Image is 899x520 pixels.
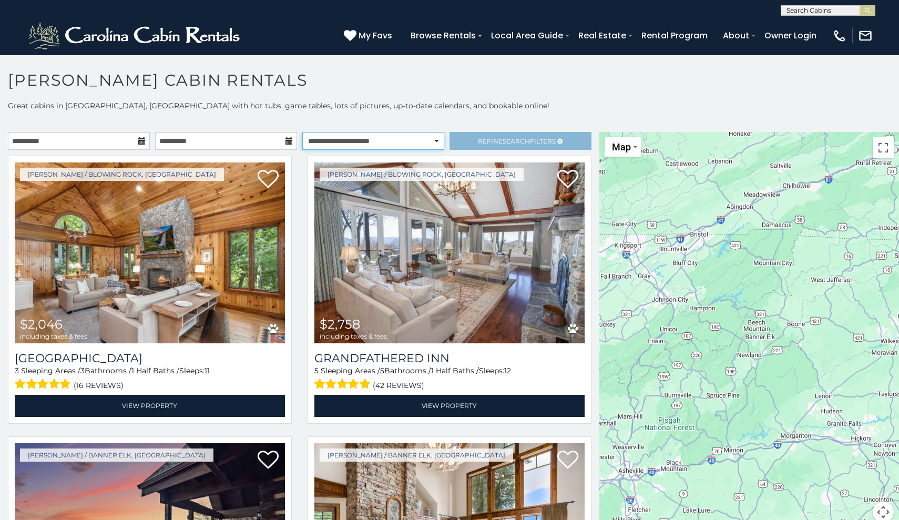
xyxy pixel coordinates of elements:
span: 1 Half Baths / [431,366,479,375]
span: 3 [15,366,19,375]
a: Grandfathered Inn $2,758 including taxes & fees [314,162,585,343]
a: Local Area Guide [486,26,568,45]
a: Add to favorites [557,169,578,191]
span: including taxes & fees [320,333,387,340]
a: Owner Login [759,26,822,45]
a: [PERSON_NAME] / Blowing Rock, [GEOGRAPHIC_DATA] [20,168,224,181]
a: Add to favorites [258,450,279,472]
a: View Property [314,395,585,416]
a: View Property [15,395,285,416]
a: Browse Rentals [405,26,481,45]
a: My Favs [344,29,395,43]
span: 5 [314,366,319,375]
a: RefineSearchFilters [450,132,591,150]
span: 1 Half Baths / [131,366,179,375]
img: phone-regular-white.png [832,28,847,43]
button: Toggle fullscreen view [873,137,894,158]
span: My Favs [359,29,392,42]
img: Grandfathered Inn [314,162,585,343]
h3: Chimney Island [15,351,285,365]
a: Rental Program [636,26,713,45]
a: [PERSON_NAME] / Banner Elk, [GEOGRAPHIC_DATA] [20,448,213,462]
span: Search [503,137,530,145]
a: Add to favorites [258,169,279,191]
span: $2,046 [20,317,63,332]
span: Map [612,141,631,152]
a: [PERSON_NAME] / Banner Elk, [GEOGRAPHIC_DATA] [320,448,513,462]
span: (16 reviews) [74,379,124,392]
a: Add to favorites [557,450,578,472]
span: 12 [504,366,511,375]
a: About [718,26,754,45]
button: Change map style [605,137,641,157]
span: $2,758 [320,317,360,332]
span: 11 [205,366,210,375]
span: 5 [380,366,384,375]
a: [PERSON_NAME] / Blowing Rock, [GEOGRAPHIC_DATA] [320,168,524,181]
img: mail-regular-white.png [858,28,873,43]
span: (42 reviews) [373,379,424,392]
span: Refine Filters [478,137,556,145]
div: Sleeping Areas / Bathrooms / Sleeps: [314,365,585,392]
img: Chimney Island [15,162,285,343]
span: including taxes & fees [20,333,87,340]
a: Chimney Island $2,046 including taxes & fees [15,162,285,343]
span: 3 [80,366,85,375]
a: Grandfathered Inn [314,351,585,365]
div: Sleeping Areas / Bathrooms / Sleeps: [15,365,285,392]
a: [GEOGRAPHIC_DATA] [15,351,285,365]
a: Real Estate [573,26,631,45]
img: White-1-2.png [26,20,244,52]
